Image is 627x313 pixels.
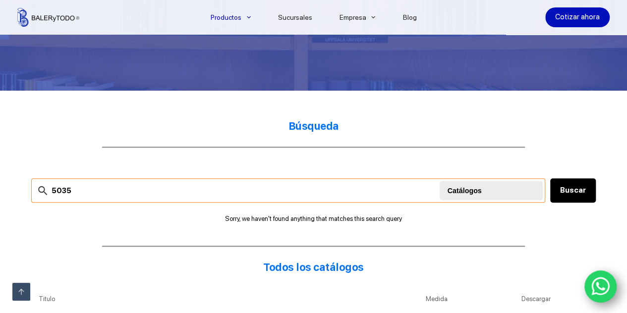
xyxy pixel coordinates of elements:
input: Search files... [31,178,545,203]
img: Balerytodo [17,8,79,27]
img: search-24.svg [37,184,49,197]
strong: Búsqueda [288,120,339,132]
strong: Todos los catálogos [263,261,364,273]
a: Ir arriba [12,283,30,301]
a: Cotizar ahora [545,7,610,27]
button: Buscar [550,178,596,203]
p: Sorry, we haven't found anything that matches this search query [31,215,596,222]
a: WhatsApp [584,270,617,303]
